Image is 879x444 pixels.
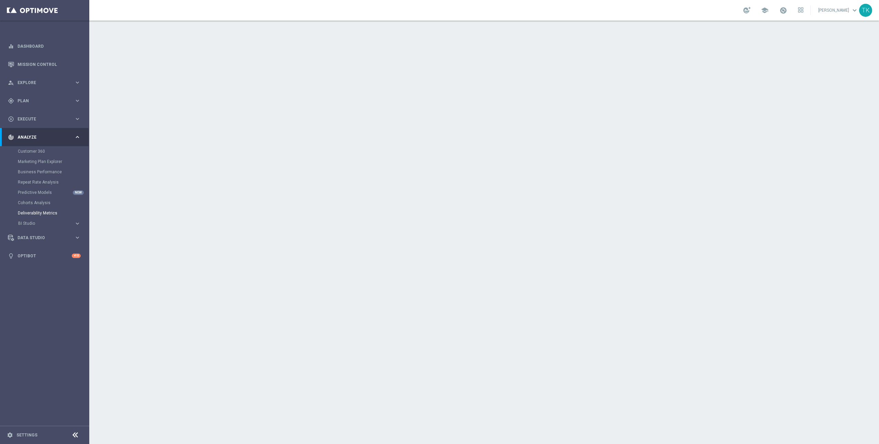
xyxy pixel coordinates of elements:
[8,98,14,104] i: gps_fixed
[761,7,768,14] span: school
[18,55,81,73] a: Mission Control
[74,97,81,104] i: keyboard_arrow_right
[18,221,74,225] div: BI Studio
[8,235,74,241] div: Data Studio
[18,99,74,103] span: Plan
[8,43,14,49] i: equalizer
[74,134,81,140] i: keyboard_arrow_right
[72,254,81,258] div: +10
[8,80,81,85] button: person_search Explore keyboard_arrow_right
[818,5,859,15] a: [PERSON_NAME]keyboard_arrow_down
[18,247,72,265] a: Optibot
[74,116,81,122] i: keyboard_arrow_right
[8,253,14,259] i: lightbulb
[18,37,81,55] a: Dashboard
[859,4,872,17] div: TK
[18,159,71,164] a: Marketing Plan Explorer
[74,220,81,227] i: keyboard_arrow_right
[8,44,81,49] button: equalizer Dashboard
[8,80,74,86] div: Explore
[8,80,14,86] i: person_search
[74,234,81,241] i: keyboard_arrow_right
[18,149,71,154] a: Customer 360
[18,221,81,226] button: BI Studio keyboard_arrow_right
[18,177,89,187] div: Repeat Rate Analysis
[8,116,14,122] i: play_circle_outline
[8,55,81,73] div: Mission Control
[8,235,81,241] button: Data Studio keyboard_arrow_right
[18,198,89,208] div: Cohorts Analysis
[74,79,81,86] i: keyboard_arrow_right
[18,190,71,195] a: Predictive Models
[18,200,71,206] a: Cohorts Analysis
[8,98,81,104] button: gps_fixed Plan keyboard_arrow_right
[18,187,89,198] div: Predictive Models
[18,81,74,85] span: Explore
[8,62,81,67] button: Mission Control
[18,208,89,218] div: Deliverability Metrics
[18,156,89,167] div: Marketing Plan Explorer
[73,190,84,195] div: NEW
[8,134,74,140] div: Analyze
[8,135,81,140] button: track_changes Analyze keyboard_arrow_right
[8,98,74,104] div: Plan
[18,210,71,216] a: Deliverability Metrics
[18,135,74,139] span: Analyze
[16,433,37,437] a: Settings
[8,116,74,122] div: Execute
[18,169,71,175] a: Business Performance
[8,247,81,265] div: Optibot
[18,221,67,225] span: BI Studio
[8,116,81,122] button: play_circle_outline Execute keyboard_arrow_right
[18,236,74,240] span: Data Studio
[18,167,89,177] div: Business Performance
[18,218,89,229] div: BI Studio
[851,7,858,14] span: keyboard_arrow_down
[18,179,71,185] a: Repeat Rate Analysis
[7,432,13,438] i: settings
[8,37,81,55] div: Dashboard
[18,117,74,121] span: Execute
[8,134,14,140] i: track_changes
[18,146,89,156] div: Customer 360
[8,253,81,259] button: lightbulb Optibot +10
